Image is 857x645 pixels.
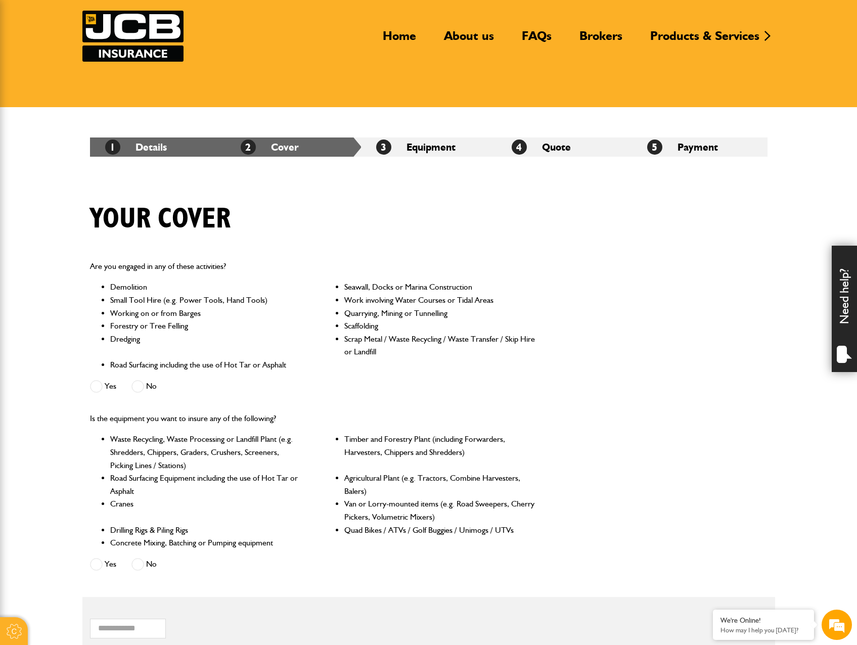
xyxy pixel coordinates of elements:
[344,281,536,294] li: Seawall, Docks or Marina Construction
[647,140,662,155] span: 5
[376,140,391,155] span: 3
[514,28,559,52] a: FAQs
[110,358,302,372] li: Road Surfacing including the use of Hot Tar or Asphalt
[110,307,302,320] li: Working on or from Barges
[361,137,497,157] li: Equipment
[497,137,632,157] li: Quote
[344,307,536,320] li: Quarrying, Mining or Tunnelling
[110,333,302,358] li: Dredging
[632,137,768,157] li: Payment
[572,28,630,52] a: Brokers
[110,319,302,333] li: Forestry or Tree Felling
[720,616,806,625] div: We're Online!
[225,137,361,157] li: Cover
[344,433,536,472] li: Timber and Forestry Plant (including Forwarders, Harvesters, Chippers and Shredders)
[241,140,256,155] span: 2
[720,626,806,634] p: How may I help you today?
[90,202,231,236] h1: Your cover
[110,524,302,537] li: Drilling Rigs & Piling Rigs
[344,472,536,497] li: Agricultural Plant (e.g. Tractors, Combine Harvesters, Balers)
[344,497,536,523] li: Van or Lorry-mounted items (e.g. Road Sweepers, Cherry Pickers, Volumetric Mixers)
[131,558,157,571] label: No
[344,524,536,537] li: Quad Bikes / ATVs / Golf Buggies / Unimogs / UTVs
[110,472,302,497] li: Road Surfacing Equipment including the use of Hot Tar or Asphalt
[82,11,184,62] a: JCB Insurance Services
[375,28,424,52] a: Home
[110,281,302,294] li: Demolition
[90,558,116,571] label: Yes
[436,28,502,52] a: About us
[82,11,184,62] img: JCB Insurance Services logo
[105,140,120,155] span: 1
[90,260,536,273] p: Are you engaged in any of these activities?
[344,333,536,358] li: Scrap Metal / Waste Recycling / Waste Transfer / Skip Hire or Landfill
[832,246,857,372] div: Need help?
[90,412,536,425] p: Is the equipment you want to insure any of the following?
[110,497,302,523] li: Cranes
[110,536,302,549] li: Concrete Mixing, Batching or Pumping equipment
[90,380,116,393] label: Yes
[344,319,536,333] li: Scaffolding
[131,380,157,393] label: No
[110,433,302,472] li: Waste Recycling, Waste Processing or Landfill Plant (e.g. Shredders, Chippers, Graders, Crushers,...
[643,28,767,52] a: Products & Services
[110,294,302,307] li: Small Tool Hire (e.g. Power Tools, Hand Tools)
[512,140,527,155] span: 4
[344,294,536,307] li: Work involving Water Courses or Tidal Areas
[105,141,167,153] a: 1Details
